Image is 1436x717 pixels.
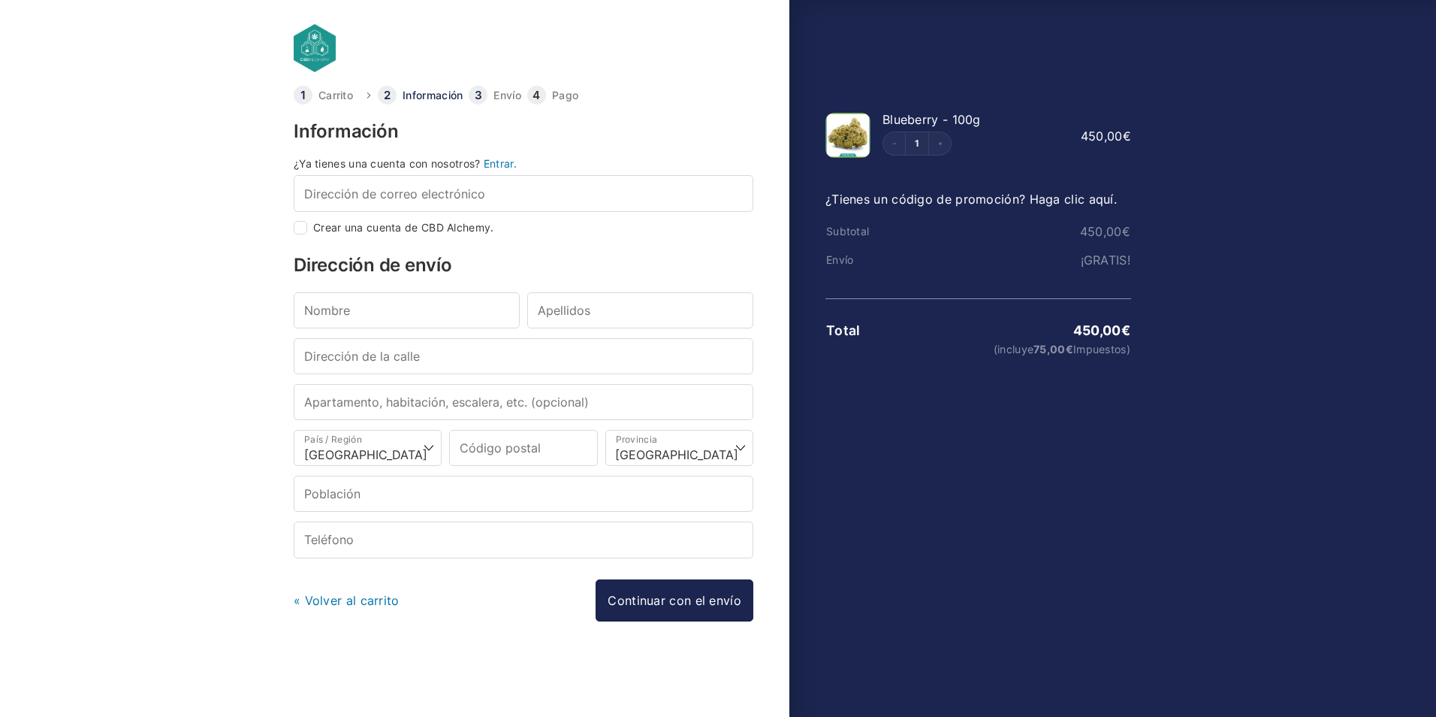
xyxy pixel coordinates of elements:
[493,90,521,101] a: Envío
[825,225,928,237] th: Subtotal
[883,132,906,155] button: Decrement
[449,430,597,466] input: Código postal
[1122,224,1130,239] span: €
[294,384,753,420] input: Apartamento, habitación, escalera, etc. (opcional)
[906,139,928,148] a: Edit
[928,253,1131,267] td: ¡GRATIS!
[1081,129,1131,144] bdi: 450,00
[294,256,753,274] h3: Dirección de envío
[294,522,753,558] input: Teléfono
[1123,129,1131,144] span: €
[882,112,981,127] span: Blueberry - 100g
[928,344,1130,355] small: (incluye Impuestos)
[1080,224,1130,239] bdi: 450,00
[596,579,753,622] a: Continuar con el envío
[294,292,520,328] input: Nombre
[294,157,481,170] span: ¿Ya tienes una cuenta con nosotros?
[318,90,353,101] a: Carrito
[1073,322,1130,338] bdi: 450,00
[294,123,753,141] h3: Información
[484,157,517,170] a: Entrar.
[294,338,753,374] input: Dirección de la calle
[928,132,951,155] button: Increment
[294,593,400,608] a: « Volver al carrito
[313,222,494,233] label: Crear una cuenta de CBD Alchemy.
[552,90,578,101] a: Pago
[1121,322,1130,338] span: €
[825,323,928,338] th: Total
[294,175,753,211] input: Dirección de correo electrónico
[1033,343,1073,355] span: 75,00
[825,192,1117,207] a: ¿Tienes un código de promoción? Haga clic aquí.
[527,292,753,328] input: Apellidos
[403,90,463,101] a: Información
[1066,343,1073,355] span: €
[825,254,928,266] th: Envío
[294,476,753,512] input: Población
